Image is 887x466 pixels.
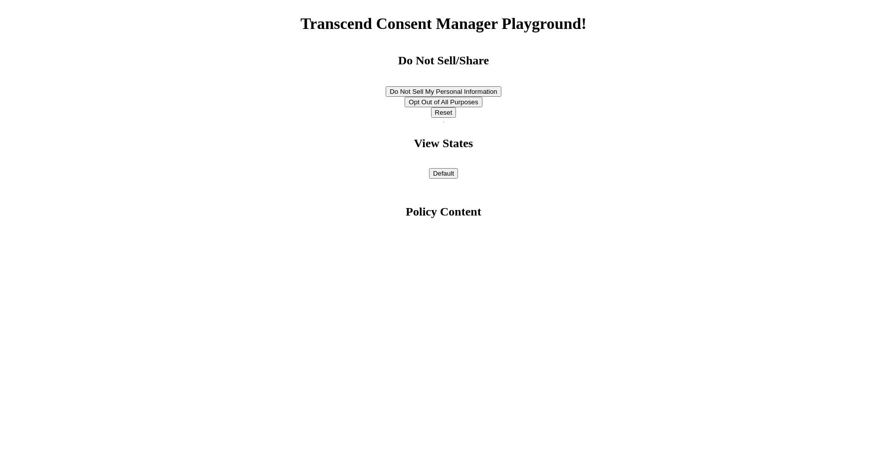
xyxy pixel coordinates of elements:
[429,168,458,179] button: Default
[398,54,489,67] h2: Do Not Sell/Share
[405,97,482,107] button: Opt Out of All Purposes
[386,86,501,97] button: Do Not Sell My Personal Information
[414,137,473,150] h2: View States
[431,107,456,118] button: Reset
[406,205,481,219] h2: Policy Content
[300,14,586,33] h1: Transcend Consent Manager Playground!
